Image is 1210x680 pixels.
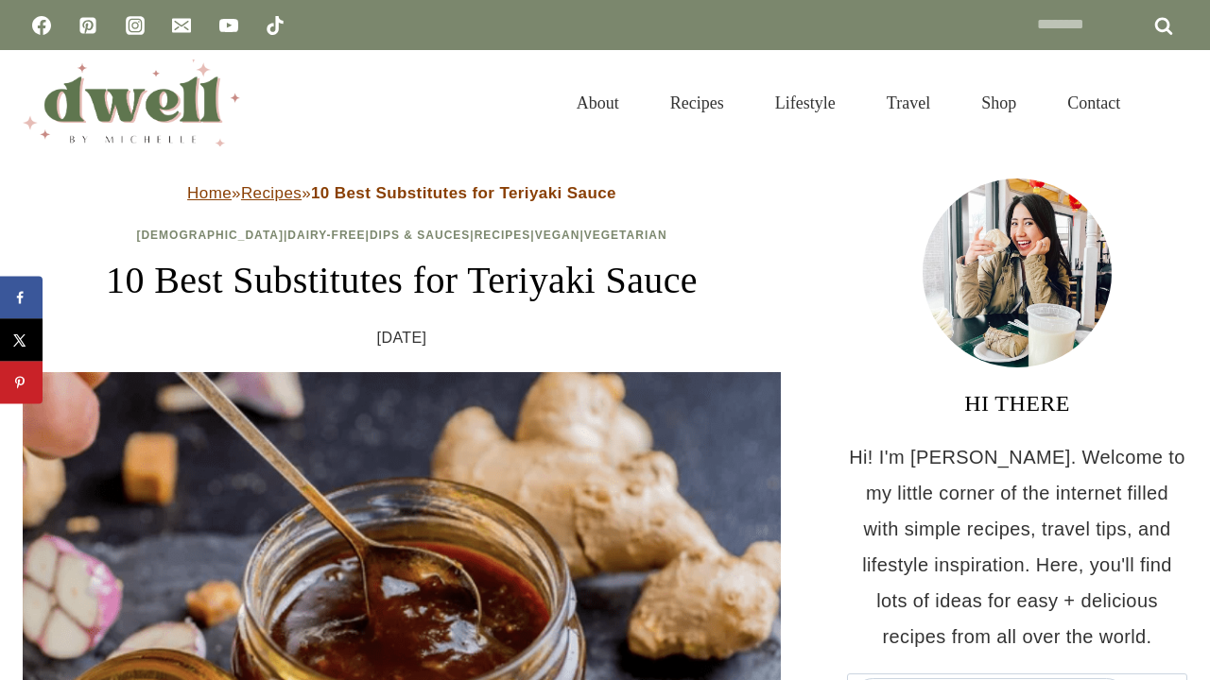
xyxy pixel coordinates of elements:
[584,229,667,242] a: Vegetarian
[750,70,861,136] a: Lifestyle
[535,229,580,242] a: Vegan
[956,70,1042,136] a: Shop
[370,229,470,242] a: Dips & Sauces
[241,184,302,202] a: Recipes
[23,252,781,309] h1: 10 Best Substitutes for Teriyaki Sauce
[1042,70,1146,136] a: Contact
[69,7,107,44] a: Pinterest
[645,70,750,136] a: Recipes
[377,324,427,352] time: [DATE]
[136,229,666,242] span: | | | | |
[23,59,240,146] img: DWELL by michelle
[551,70,645,136] a: About
[861,70,956,136] a: Travel
[210,7,248,44] a: YouTube
[475,229,531,242] a: Recipes
[847,386,1187,420] h3: HI THERE
[256,7,294,44] a: TikTok
[311,184,616,202] strong: 10 Best Substitutes for Teriyaki Sauce
[1155,87,1187,119] button: View Search Form
[116,7,154,44] a: Instagram
[163,7,200,44] a: Email
[187,184,616,202] span: » »
[847,439,1187,654] p: Hi! I'm [PERSON_NAME]. Welcome to my little corner of the internet filled with simple recipes, tr...
[136,229,284,242] a: [DEMOGRAPHIC_DATA]
[287,229,365,242] a: Dairy-Free
[23,7,60,44] a: Facebook
[551,70,1146,136] nav: Primary Navigation
[187,184,232,202] a: Home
